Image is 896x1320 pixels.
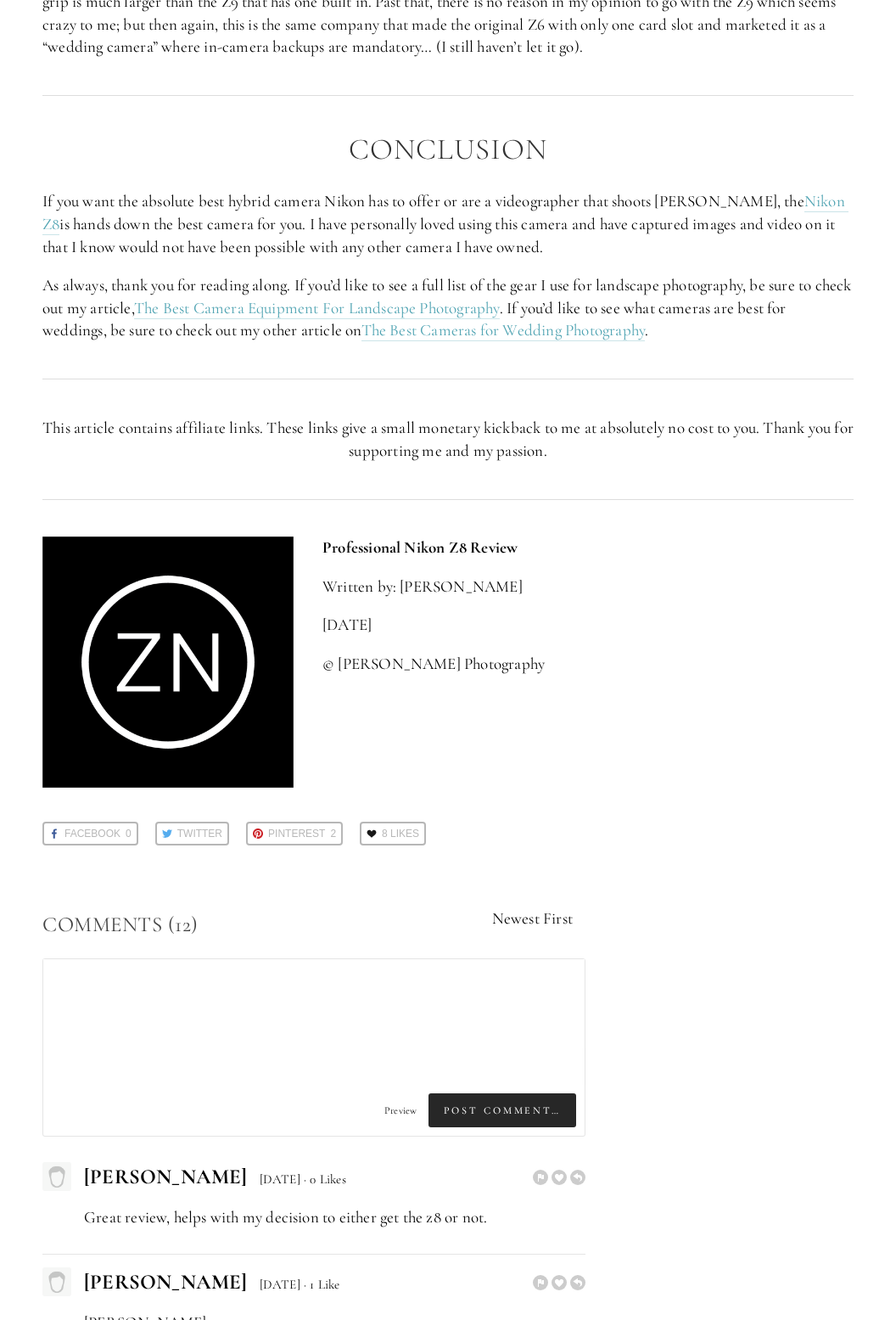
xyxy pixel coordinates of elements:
[260,1171,300,1187] span: [DATE]
[84,1206,585,1229] p: Great review, helps with my decision to either get the z8 or not.
[384,1104,417,1116] span: Preview
[533,1275,548,1290] span: Report
[360,822,426,845] a: 8 Likes
[570,1275,585,1290] span: Reply
[330,823,336,844] span: 2
[246,822,343,845] a: Pinterest2
[382,823,419,844] span: 8 Likes
[322,614,854,637] p: [DATE]
[42,190,854,258] p: If you want the absolute best hybrid camera Nikon has to offer or are a videographer that shoots ...
[533,1170,548,1185] span: Report
[42,822,138,845] a: Facebook0
[552,1170,567,1185] span: Like
[177,823,222,844] span: Twitter
[134,298,500,319] a: The Best Camera Equipment For Landscape Photography
[126,823,132,844] span: 0
[42,191,848,235] a: Nikon Z8
[361,320,646,341] a: The Best Cameras for Wedding Photography
[322,537,518,557] strong: Professional Nikon Z8 Review
[322,653,854,676] p: © [PERSON_NAME] Photography
[42,274,854,342] p: As always, thank you for reading along. If you’d like to see a full list of the gear I use for la...
[64,823,120,844] span: Facebook
[322,576,854,598] p: Written by: [PERSON_NAME]
[42,417,854,462] p: This article contains affiliate links. These links give a small monetary kickback to me at absolu...
[552,1275,567,1290] span: Like
[84,1269,247,1295] span: [PERSON_NAME]
[42,133,854,166] h2: Conclusion
[260,1277,300,1292] span: [DATE]
[155,822,229,845] a: Twitter
[570,1170,585,1185] span: Reply
[304,1171,346,1187] span: · 0 Likes
[304,1277,340,1292] span: · 1 Like
[268,823,325,844] span: Pinterest
[428,1093,576,1127] span: Post Comment…
[84,1164,247,1189] span: [PERSON_NAME]
[42,912,199,937] span: Comments (12)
